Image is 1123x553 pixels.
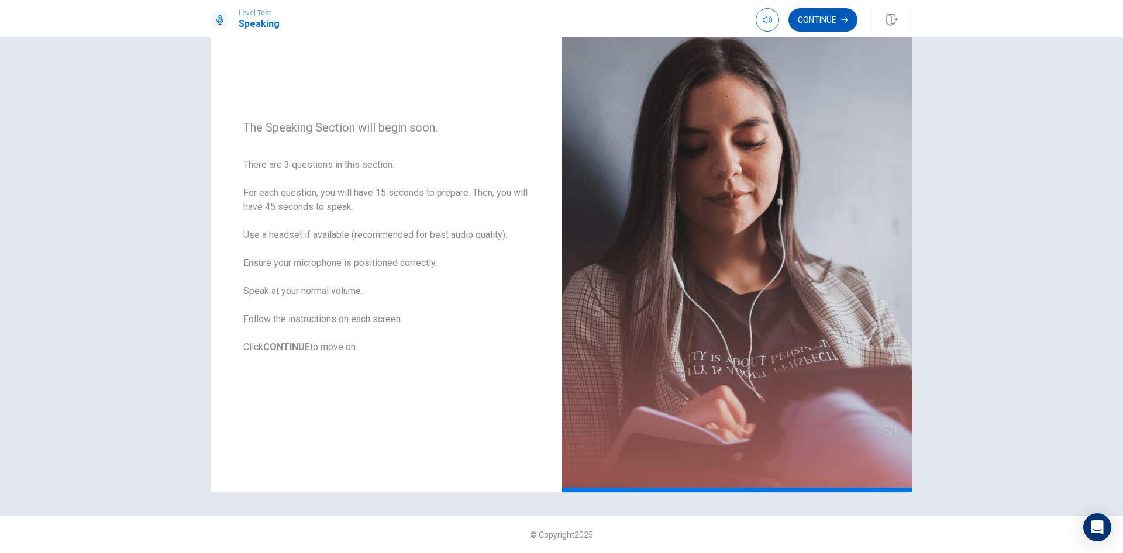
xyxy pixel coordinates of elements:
b: CONTINUE [263,341,310,352]
span: © Copyright 2025 [530,530,593,540]
div: Open Intercom Messenger [1083,513,1111,541]
span: Level Test [239,9,280,17]
span: There are 3 questions in this section. For each question, you will have 15 seconds to prepare. Th... [243,158,529,354]
h1: Speaking [239,17,280,31]
button: Continue [788,8,857,32]
span: The Speaking Section will begin soon. [243,120,529,134]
